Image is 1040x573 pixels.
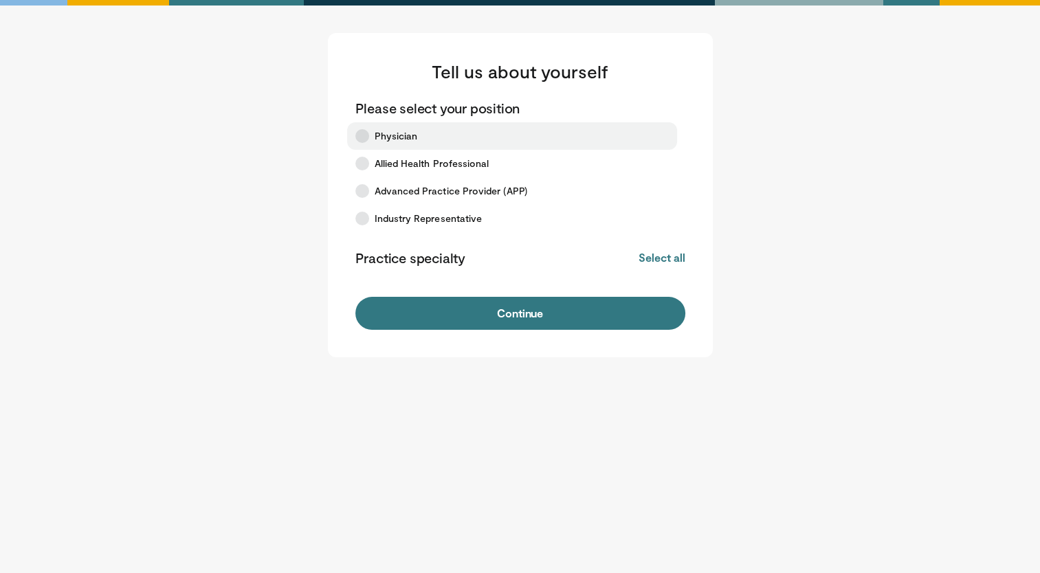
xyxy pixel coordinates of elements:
span: Advanced Practice Provider (APP) [375,184,527,198]
button: Select all [639,250,685,265]
span: Allied Health Professional [375,157,489,170]
button: Continue [355,297,685,330]
span: Physician [375,129,418,143]
p: Please select your position [355,99,520,117]
p: Practice specialty [355,249,465,267]
h3: Tell us about yourself [355,60,685,82]
span: Industry Representative [375,212,483,225]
